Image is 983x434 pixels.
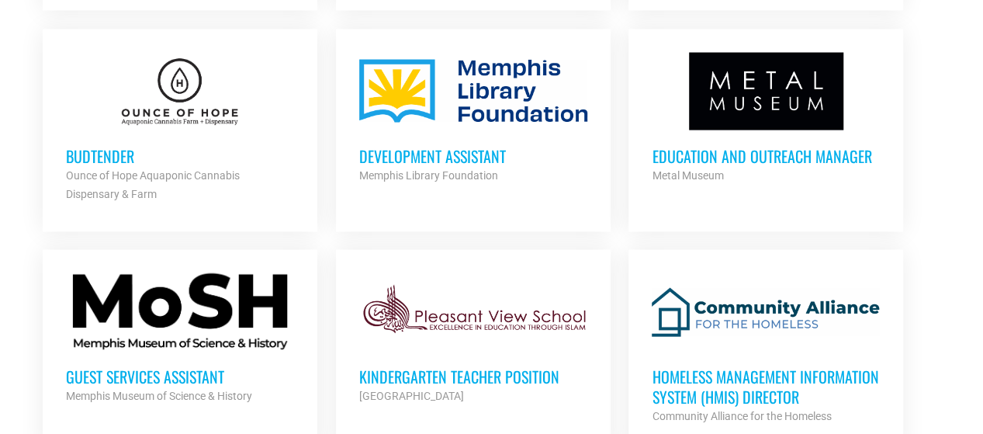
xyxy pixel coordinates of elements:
[66,169,240,200] strong: Ounce of Hope Aquaponic Cannabis Dispensary & Farm
[359,390,464,402] strong: [GEOGRAPHIC_DATA]
[359,366,587,387] h3: Kindergarten Teacher Position
[66,146,294,166] h3: Budtender
[652,410,831,422] strong: Community Alliance for the Homeless
[359,146,587,166] h3: Development Assistant
[336,30,611,208] a: Development Assistant Memphis Library Foundation
[628,30,903,208] a: Education and Outreach Manager Metal Museum
[43,250,317,429] a: Guest Services Assistant Memphis Museum of Science & History
[652,169,723,182] strong: Metal Museum
[652,366,880,407] h3: Homeless Management Information System (HMIS) Director
[66,366,294,387] h3: Guest Services Assistant
[43,30,317,227] a: Budtender Ounce of Hope Aquaponic Cannabis Dispensary & Farm
[66,390,252,402] strong: Memphis Museum of Science & History
[336,250,611,429] a: Kindergarten Teacher Position [GEOGRAPHIC_DATA]
[359,169,498,182] strong: Memphis Library Foundation
[652,146,880,166] h3: Education and Outreach Manager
